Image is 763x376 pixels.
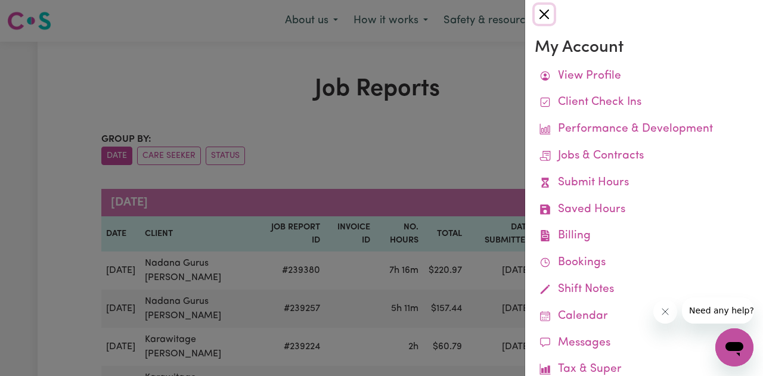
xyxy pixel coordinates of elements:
a: Submit Hours [535,170,753,197]
iframe: Close message [653,300,677,324]
a: Jobs & Contracts [535,143,753,170]
a: Billing [535,223,753,250]
a: Shift Notes [535,276,753,303]
iframe: Button to launch messaging window [715,328,753,366]
a: Client Check Ins [535,89,753,116]
h3: My Account [535,38,753,58]
a: Bookings [535,250,753,276]
iframe: Message from company [682,297,753,324]
a: View Profile [535,63,753,90]
a: Saved Hours [535,197,753,223]
span: Need any help? [7,8,72,18]
button: Close [535,5,554,24]
a: Messages [535,330,753,357]
a: Performance & Development [535,116,753,143]
a: Calendar [535,303,753,330]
